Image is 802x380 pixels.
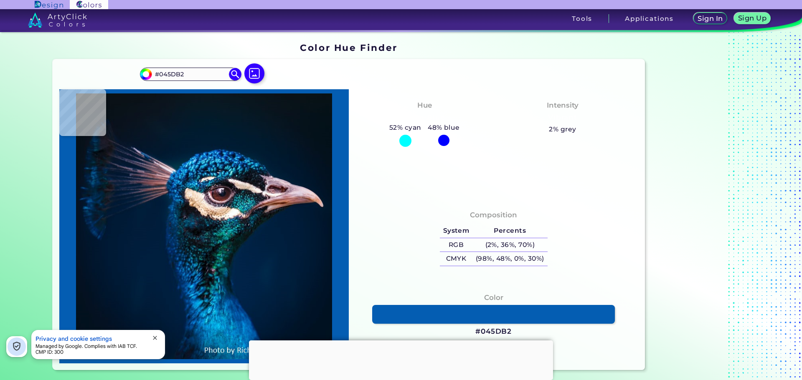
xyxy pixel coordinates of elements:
img: icon picture [244,63,264,83]
h5: CMYK [440,252,472,266]
h5: RGB [440,238,472,252]
iframe: Advertisement [648,40,753,373]
img: logo_artyclick_colors_white.svg [28,13,87,28]
a: Sign Up [736,13,769,24]
h3: Tools [572,15,592,22]
h3: Applications [625,15,674,22]
h5: 2% grey [549,124,576,135]
h3: #045DB2 [475,327,512,337]
h1: Color Hue Finder [300,41,397,54]
a: Sign In [695,13,726,24]
h4: Color [484,292,503,304]
input: type color.. [152,68,229,80]
img: icon search [229,68,241,81]
h5: Sign In [699,15,722,22]
h3: Cyan-Blue [401,113,448,123]
h5: System [440,224,472,238]
h4: Composition [470,209,517,221]
h5: (2%, 36%, 70%) [472,238,547,252]
h4: Hue [417,99,432,111]
img: img_pavlin.jpg [63,93,345,359]
h5: 52% cyan [386,122,424,133]
h3: Vibrant [545,113,581,123]
h5: 48% blue [424,122,463,133]
h5: Percents [472,224,547,238]
h5: (98%, 48%, 0%, 30%) [472,252,547,266]
iframe: Advertisement [249,340,553,378]
img: ArtyClick Design logo [35,1,63,9]
h4: Intensity [547,99,579,111]
h5: Sign Up [739,15,765,21]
